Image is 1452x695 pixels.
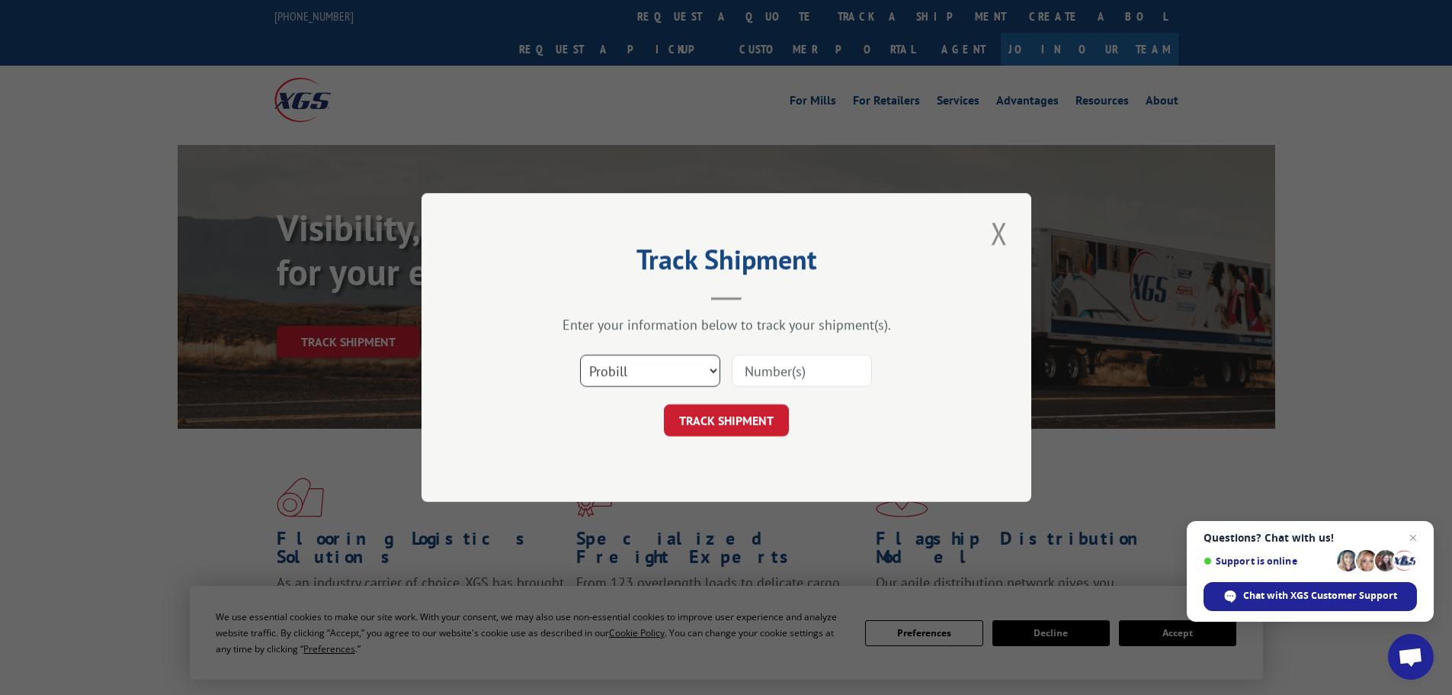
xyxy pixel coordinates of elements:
[732,355,872,387] input: Number(s)
[1204,532,1417,544] span: Questions? Chat with us!
[664,404,789,436] button: TRACK SHIPMENT
[1243,589,1397,603] span: Chat with XGS Customer Support
[1388,634,1434,680] a: Open chat
[1204,582,1417,611] span: Chat with XGS Customer Support
[498,249,955,278] h2: Track Shipment
[986,212,1012,254] button: Close modal
[498,316,955,333] div: Enter your information below to track your shipment(s).
[1204,555,1332,567] span: Support is online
